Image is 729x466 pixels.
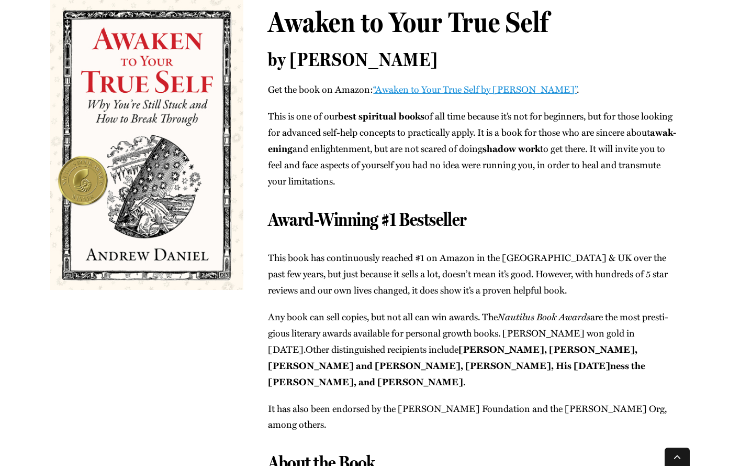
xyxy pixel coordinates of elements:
span: It has also been endorsed by the [PERSON_NAME] Foun­da­tion and the [PERSON_NAME] Org, among others. [268,402,667,431]
i: Nau­tilus Book Awards [498,309,590,323]
a: “Awak­en to Your True Self by [PERSON_NAME]” [373,82,577,96]
span: . [463,375,465,388]
p: Get the book on Ama­zon: . [268,81,678,97]
span: Award-Winning #1 Bestseller [268,208,466,231]
b: [PERSON_NAME], [PERSON_NAME], [PERSON_NAME] and [PERSON_NAME], [PERSON_NAME], His [DATE]­ness the... [268,342,645,388]
p: This is one of our of all time because it’s not for begin­ners, but for those look­ing for advanc... [268,108,678,189]
span: Oth­er dis­tin­guished recip­i­ents include [306,342,458,356]
span: Awaken to Your True Self [268,5,548,39]
b: best spir­i­tu­al books [338,109,424,123]
b: shad­ow work [483,142,540,155]
p: Any book can sell copies, but not all can win awards. The are the most pres­ti­gious lit­er­ary a... [268,309,678,390]
b: awak­en­ing [268,125,676,155]
span: by [PERSON_NAME] [268,48,438,71]
p: This book has con­tin­u­ous­ly reached #1 on Ama­zon in the [GEOGRAPHIC_DATA] & UK over the past ... [268,250,678,298]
